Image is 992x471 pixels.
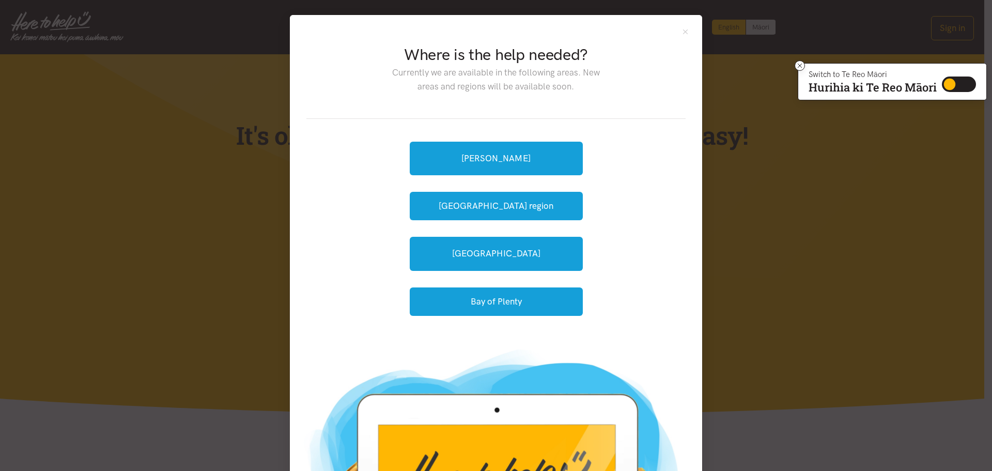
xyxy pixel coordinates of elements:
button: Bay of Plenty [410,287,583,316]
a: [PERSON_NAME] [410,142,583,175]
a: [GEOGRAPHIC_DATA] [410,237,583,270]
h2: Where is the help needed? [384,44,608,66]
p: Switch to Te Reo Māori [809,71,937,78]
button: Close [681,27,690,36]
button: [GEOGRAPHIC_DATA] region [410,192,583,220]
p: Hurihia ki Te Reo Māori [809,83,937,92]
p: Currently we are available in the following areas. New areas and regions will be available soon. [384,66,608,94]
